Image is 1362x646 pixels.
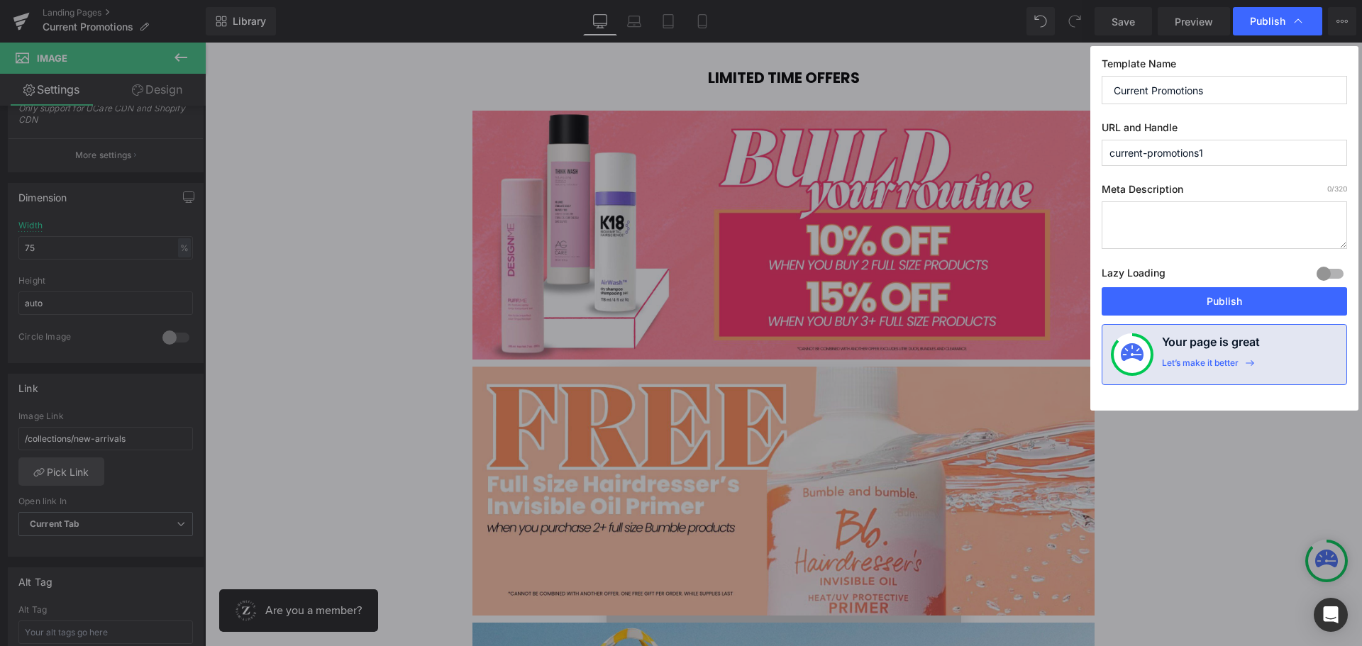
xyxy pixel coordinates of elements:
[1102,183,1347,201] label: Meta Description
[1102,57,1347,76] label: Template Name
[1121,343,1144,366] img: onboarding-status.svg
[1250,15,1285,28] span: Publish
[503,25,655,45] strong: LIMITED TIME OFFERS
[1314,598,1348,632] div: Open Intercom Messenger
[1102,121,1347,140] label: URL and Handle
[1162,333,1260,357] h4: Your page is great
[1327,184,1331,193] span: 0
[1327,184,1347,193] span: /320
[1162,357,1239,376] div: Let’s make it better
[1102,264,1166,287] label: Lazy Loading
[1102,287,1347,316] button: Publish
[14,547,173,589] iframe: Button to open loyalty program pop-up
